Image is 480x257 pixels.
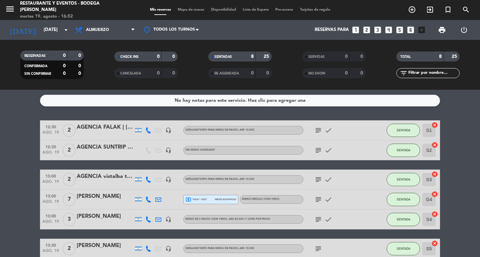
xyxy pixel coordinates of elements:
[400,69,408,77] i: filter_list
[227,218,270,220] span: , ARS 80.000 (1 copa por paso)
[42,143,59,150] span: 12:30
[42,219,59,227] span: ago. 19
[397,197,410,201] span: SENTADA
[417,26,426,34] i: add_box
[308,72,325,75] span: NO SHOW
[5,4,15,14] i: menu
[408,6,416,14] i: add_circle_outline
[42,123,59,130] span: 12:30
[165,147,171,153] i: headset_mic
[238,178,254,181] span: , ARS 10.000
[314,215,322,223] i: subject
[63,53,66,58] strong: 0
[238,247,254,250] span: , ARS 10.000
[272,8,297,12] span: Pre-acceso
[452,54,458,59] strong: 25
[251,71,254,75] strong: 0
[42,192,59,199] span: 13:00
[351,26,360,34] i: looks_one
[185,178,254,181] span: Seña/anticipo para MENU DE PASOS
[20,13,115,20] div: martes 19. agosto - 16:52
[185,129,254,131] span: Seña/anticipo para MENU DE PASOS
[264,54,270,59] strong: 25
[24,54,46,58] span: RESERVADAS
[431,211,438,217] i: cancel
[431,240,438,247] i: cancel
[77,192,133,201] div: [PERSON_NAME]
[63,144,76,157] span: 2
[387,213,420,226] button: SENTADA
[421,4,439,15] span: WALK IN
[63,71,66,76] strong: 0
[387,124,420,137] button: SENTADA
[185,196,191,202] i: local_atm
[400,55,411,59] span: TOTAL
[387,242,420,255] button: SENTADA
[165,246,171,252] i: headset_mic
[20,0,115,13] div: Restaurante y Eventos - Bodega [PERSON_NAME]
[315,27,349,33] span: Reservas para
[174,8,208,12] span: Mapa de mesas
[63,242,76,255] span: 2
[397,128,410,132] span: SENTADA
[24,64,47,68] span: CONFIRMADA
[165,177,171,183] i: headset_mic
[242,198,280,200] span: MENÚ CRIOLLO (Con vino)
[314,126,322,134] i: subject
[78,71,82,76] strong: 0
[397,148,410,152] span: SENTADA
[208,8,239,12] span: Disponibilidad
[397,247,410,250] span: SENTADA
[453,20,475,40] div: LOG OUT
[77,212,133,221] div: [PERSON_NAME]
[387,173,420,186] button: SENTADA
[297,8,334,12] span: Tarjetas de regalo
[42,172,59,180] span: 13:00
[266,71,270,75] strong: 0
[63,173,76,186] span: 2
[77,241,133,250] div: [PERSON_NAME]
[78,64,82,68] strong: 0
[86,28,109,32] span: Almuerzo
[324,126,332,134] i: check
[314,176,322,184] i: subject
[185,218,270,220] span: MENÚ DE 6 PASOS (Con vino)
[238,129,254,131] span: , ARS 10.000
[62,26,70,34] i: arrow_drop_down
[63,124,76,137] span: 2
[147,8,174,12] span: Mis reservas
[42,212,59,219] span: 13:00
[324,176,332,184] i: check
[345,54,348,59] strong: 0
[314,146,322,154] i: subject
[408,69,459,77] input: Filtrar por nombre...
[397,178,410,181] span: SENTADA
[431,142,438,148] i: cancel
[457,4,475,15] span: BUSCAR
[185,247,254,250] span: Seña/anticipo para MENU DE PASOS
[42,199,59,207] span: ago. 19
[120,55,139,59] span: CHECK INS
[63,213,76,226] span: 3
[214,72,239,75] span: RE AGENDADA
[431,171,438,178] i: cancel
[324,195,332,203] i: check
[42,249,59,256] span: ago. 19
[175,97,306,104] div: No hay notas para este servicio. Haz clic para agregar una
[314,195,322,203] i: subject
[63,193,76,206] span: 7
[397,217,410,221] span: SENTADA
[384,26,393,34] i: looks_4
[426,6,434,14] i: exit_to_app
[462,6,470,14] i: search
[373,26,382,34] i: looks_3
[157,71,160,75] strong: 0
[439,4,457,15] span: Reserva especial
[395,26,404,34] i: looks_5
[362,26,371,34] i: looks_two
[460,26,468,34] i: power_settings_new
[5,4,15,16] button: menu
[251,54,254,59] strong: 8
[403,4,421,15] span: RESERVAR MESA
[439,54,442,59] strong: 8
